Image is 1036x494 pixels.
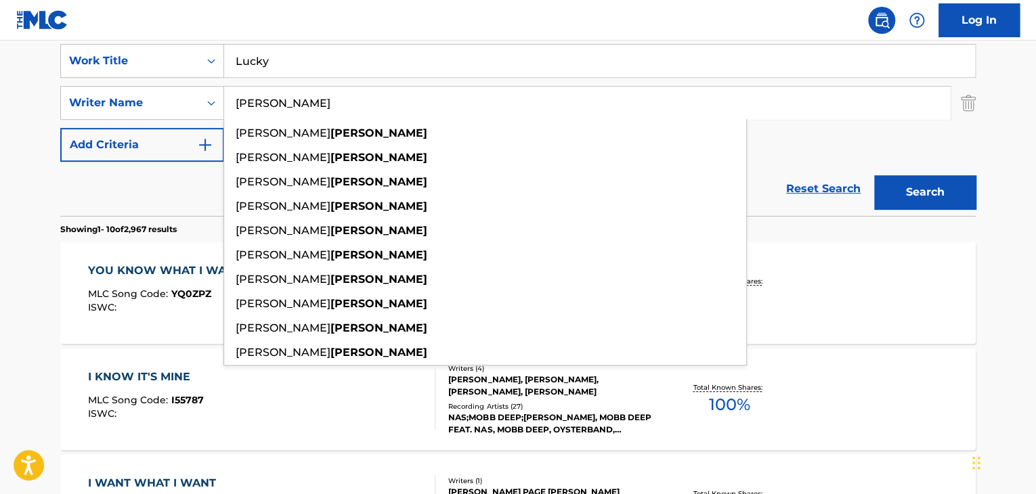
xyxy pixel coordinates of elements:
[448,363,653,374] div: Writers ( 4 )
[961,86,976,120] img: Delete Criterion
[968,429,1036,494] iframe: Chat Widget
[779,174,867,204] a: Reset Search
[330,346,427,359] strong: [PERSON_NAME]
[88,407,120,420] span: ISWC :
[236,175,330,188] span: [PERSON_NAME]
[88,475,223,491] div: I WANT WHAT I WANT
[236,248,330,261] span: [PERSON_NAME]
[60,128,224,162] button: Add Criteria
[330,200,427,212] strong: [PERSON_NAME]
[236,151,330,164] span: [PERSON_NAME]
[708,392,750,417] span: 100 %
[972,443,980,483] div: Drag
[874,175,976,209] button: Search
[330,224,427,237] strong: [PERSON_NAME]
[88,394,171,406] span: MLC Song Code :
[88,301,120,313] span: ISWC :
[909,12,925,28] img: help
[171,394,204,406] span: I55787
[868,7,895,34] a: Public Search
[88,263,249,279] div: YOU KNOW WHAT I WANT
[69,95,191,111] div: Writer Name
[60,349,976,450] a: I KNOW IT'S MINEMLC Song Code:I55787ISWC:Writers (4)[PERSON_NAME], [PERSON_NAME], [PERSON_NAME], ...
[938,3,1020,37] a: Log In
[693,382,765,392] p: Total Known Shares:
[236,321,330,334] span: [PERSON_NAME]
[88,369,204,385] div: I KNOW IT'S MINE
[60,242,976,344] a: YOU KNOW WHAT I WANTMLC Song Code:YQ0ZPZISWC:Writers (2)[PERSON_NAME], [PERSON_NAME]Recording Art...
[236,297,330,310] span: [PERSON_NAME]
[236,200,330,212] span: [PERSON_NAME]
[88,288,171,300] span: MLC Song Code :
[197,137,213,153] img: 9d2ae6d4665cec9f34b9.svg
[330,273,427,286] strong: [PERSON_NAME]
[448,476,653,486] div: Writers ( 1 )
[60,223,177,235] p: Showing 1 - 10 of 2,967 results
[903,7,930,34] div: Help
[171,288,211,300] span: YQ0ZPZ
[330,297,427,310] strong: [PERSON_NAME]
[448,374,653,398] div: [PERSON_NAME], [PERSON_NAME], [PERSON_NAME], [PERSON_NAME]
[330,321,427,334] strong: [PERSON_NAME]
[330,175,427,188] strong: [PERSON_NAME]
[448,411,653,436] div: NAS;MOBB DEEP;[PERSON_NAME], MOBB DEEP FEAT. NAS, MOBB DEEP, OYSTERBAND, OYSTERBAND
[330,127,427,139] strong: [PERSON_NAME]
[69,53,191,69] div: Work Title
[236,127,330,139] span: [PERSON_NAME]
[16,10,68,30] img: MLC Logo
[60,44,976,216] form: Search Form
[330,151,427,164] strong: [PERSON_NAME]
[236,224,330,237] span: [PERSON_NAME]
[873,12,890,28] img: search
[448,401,653,411] div: Recording Artists ( 27 )
[236,346,330,359] span: [PERSON_NAME]
[330,248,427,261] strong: [PERSON_NAME]
[236,273,330,286] span: [PERSON_NAME]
